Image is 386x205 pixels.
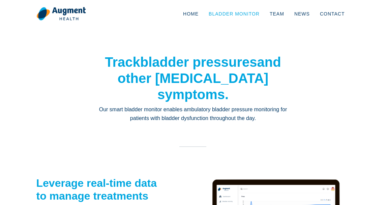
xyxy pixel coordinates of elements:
[178,3,204,25] a: Home
[315,3,350,25] a: Contact
[289,3,315,25] a: News
[90,105,296,123] p: Our smart bladder monitor enables ambulatory bladder pressure monitoring for patients with bladde...
[36,177,161,203] h2: Leverage real-time data to manage treatments
[204,3,265,25] a: Bladder Monitor
[140,55,257,69] strong: bladder pressures
[36,7,86,21] img: logo
[265,3,289,25] a: Team
[90,54,296,102] h1: Track and other [MEDICAL_DATA] symptoms.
